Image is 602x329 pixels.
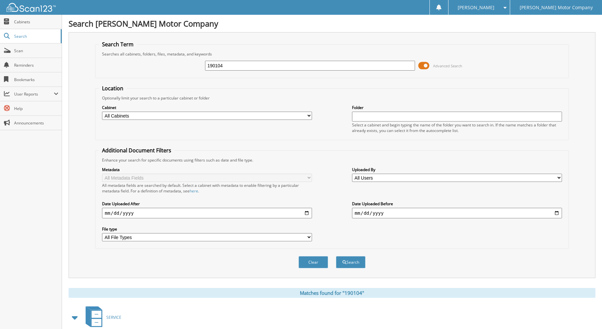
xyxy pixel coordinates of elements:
[14,48,58,54] span: Scan
[102,201,312,207] label: Date Uploaded After
[190,188,198,194] a: here
[14,33,57,39] span: Search
[14,106,58,111] span: Help
[299,256,328,268] button: Clear
[99,147,175,154] legend: Additional Document Filters
[99,157,565,163] div: Enhance your search for specific documents using filters such as date and file type.
[102,167,312,172] label: Metadata
[14,19,58,25] span: Cabinets
[14,120,58,126] span: Announcements
[352,105,562,110] label: Folder
[352,201,562,207] label: Date Uploaded Before
[99,85,127,92] legend: Location
[458,6,494,10] span: [PERSON_NAME]
[352,208,562,218] input: end
[106,315,121,320] span: SERVICE
[99,41,137,48] legend: Search Term
[14,91,54,97] span: User Reports
[69,18,595,29] h1: Search [PERSON_NAME] Motor Company
[99,95,565,101] div: Optionally limit your search to a particular cabinet or folder
[352,167,562,172] label: Uploaded By
[433,63,462,68] span: Advanced Search
[102,208,312,218] input: start
[336,256,365,268] button: Search
[102,226,312,232] label: File type
[102,183,312,194] div: All metadata fields are searched by default. Select a cabinet with metadata to enable filtering b...
[99,51,565,57] div: Searches all cabinets, folders, files, metadata, and keywords
[352,122,562,133] div: Select a cabinet and begin typing the name of the folder you want to search in. If the name match...
[102,105,312,110] label: Cabinet
[520,6,593,10] span: [PERSON_NAME] Motor Company
[69,288,595,298] div: Matches found for "190104"
[7,3,56,12] img: scan123-logo-white.svg
[14,77,58,82] span: Bookmarks
[14,62,58,68] span: Reminders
